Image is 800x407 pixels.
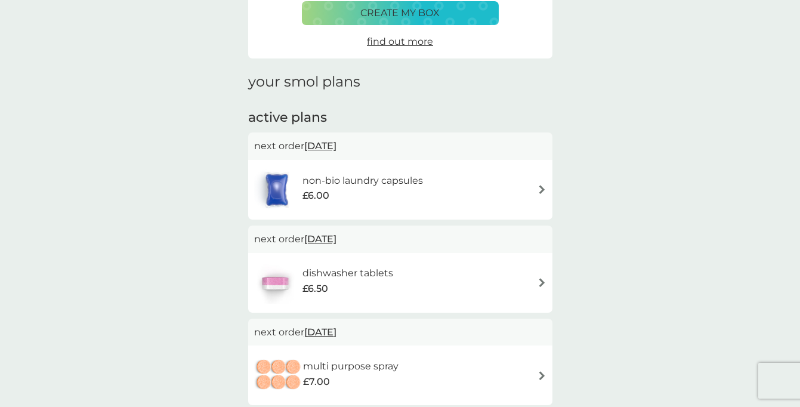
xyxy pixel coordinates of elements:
img: non-bio laundry capsules [254,169,299,211]
h6: non-bio laundry capsules [302,173,423,189]
h2: active plans [248,109,552,127]
h6: multi purpose spray [303,359,399,374]
h6: dishwasher tablets [302,266,393,281]
button: create my box [302,1,499,25]
img: dishwasher tablets [254,262,296,304]
img: multi purpose spray [254,354,303,396]
h1: your smol plans [248,73,552,91]
p: next order [254,325,546,340]
p: next order [254,232,546,247]
span: [DATE] [304,227,336,251]
p: create my box [360,5,440,21]
p: next order [254,138,546,154]
img: arrow right [538,371,546,380]
a: find out more [367,34,433,50]
span: find out more [367,36,433,47]
span: £6.50 [302,281,328,297]
span: [DATE] [304,134,336,158]
span: £6.00 [302,188,329,203]
span: £7.00 [303,374,330,390]
img: arrow right [538,185,546,194]
span: [DATE] [304,320,336,344]
img: arrow right [538,278,546,287]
